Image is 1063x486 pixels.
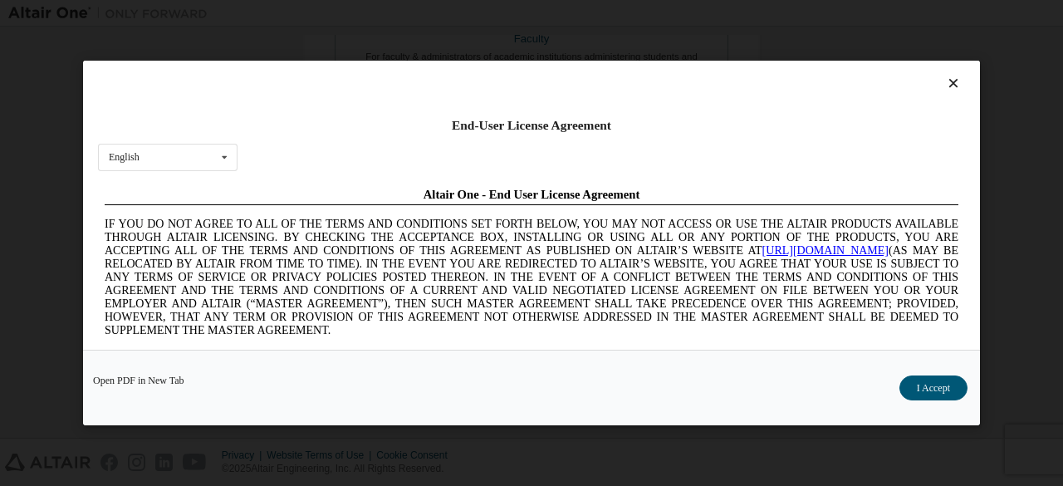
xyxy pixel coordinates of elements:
span: Altair One - End User License Agreement [326,7,542,20]
button: I Accept [899,376,967,400]
div: English [109,152,140,162]
span: IF YOU DO NOT AGREE TO ALL OF THE TERMS AND CONDITIONS SET FORTH BELOW, YOU MAY NOT ACCESS OR USE... [7,37,860,155]
span: Lore Ipsumd Sit Ame Cons Adipisc Elitseddo (“Eiusmodte”) in utlabor Etdolo Magnaaliqua Eni. (“Adm... [7,169,860,288]
a: Open PDF in New Tab [93,376,184,385]
div: End-User License Agreement [98,117,965,134]
a: [URL][DOMAIN_NAME] [664,63,791,76]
